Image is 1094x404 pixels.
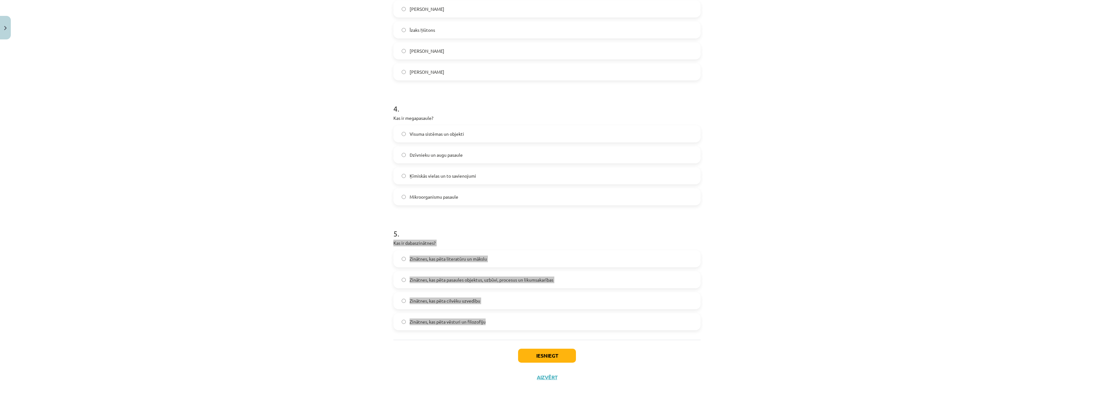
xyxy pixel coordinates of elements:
[402,195,406,199] input: Mikroorganismu pasaule
[402,278,406,282] input: Zinātnes, kas pēta pasaules objektus, uzbūvi, procesus un likumsakarības
[410,298,480,304] span: Zinātnes, kas pēta cilvēku uzvedību
[402,49,406,53] input: [PERSON_NAME]
[410,318,486,325] span: Zinātnes, kas pēta vēsturi un filozofiju
[393,218,701,238] h1: 5 .
[410,131,464,137] span: Visuma sistēmas un objekti
[402,70,406,74] input: [PERSON_NAME]
[410,256,487,262] span: Zinātnes, kas pēta literatūru un mākslu
[402,132,406,136] input: Visuma sistēmas un objekti
[402,28,406,32] input: Īzaks Ņūtons
[4,26,7,30] img: icon-close-lesson-0947bae3869378f0d4975bcd49f059093ad1ed9edebbc8119c70593378902aed.svg
[393,240,701,246] p: Kas ir dabaszinātnes?
[410,69,444,75] span: [PERSON_NAME]
[393,115,701,121] p: Kas ir megapasaule?
[535,374,559,380] button: Aizvērt
[402,153,406,157] input: Dzīvnieku un augu pasaule
[518,349,576,363] button: Iesniegt
[402,257,406,261] input: Zinātnes, kas pēta literatūru un mākslu
[402,299,406,303] input: Zinātnes, kas pēta cilvēku uzvedību
[410,6,444,12] span: [PERSON_NAME]
[410,48,444,54] span: [PERSON_NAME]
[410,173,476,179] span: Ķīmiskās vielas un to savienojumi
[402,174,406,178] input: Ķīmiskās vielas un to savienojumi
[410,194,458,200] span: Mikroorganismu pasaule
[410,27,435,33] span: Īzaks Ņūtons
[410,152,463,158] span: Dzīvnieku un augu pasaule
[402,7,406,11] input: [PERSON_NAME]
[393,93,701,113] h1: 4 .
[402,320,406,324] input: Zinātnes, kas pēta vēsturi un filozofiju
[410,277,553,283] span: Zinātnes, kas pēta pasaules objektus, uzbūvi, procesus un likumsakarības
